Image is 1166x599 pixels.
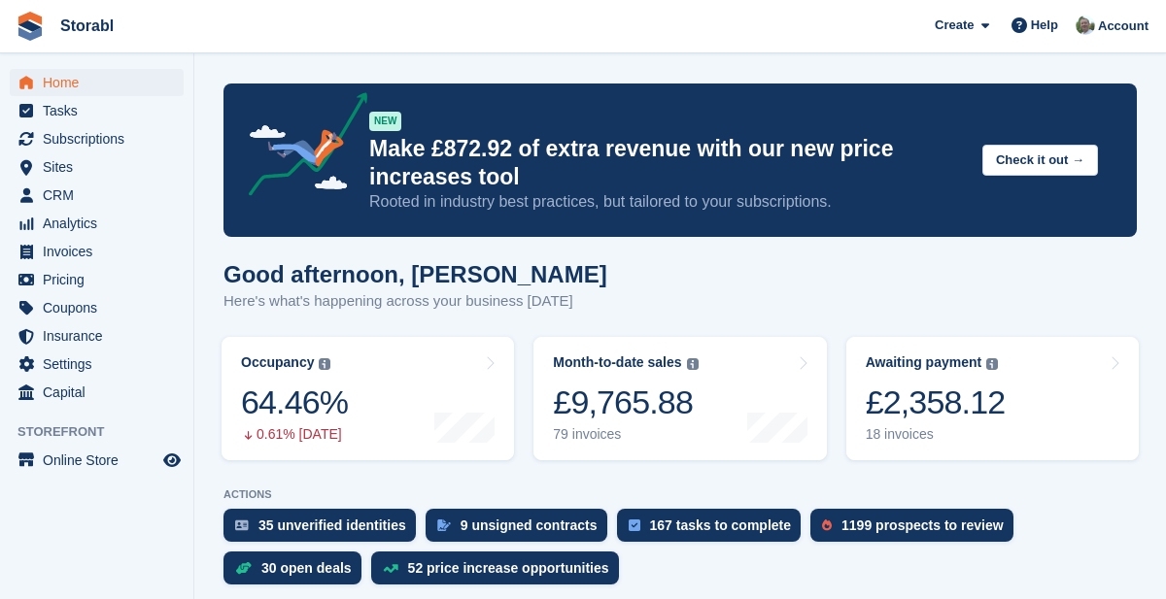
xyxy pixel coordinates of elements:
span: Subscriptions [43,125,159,152]
img: icon-info-grey-7440780725fd019a000dd9b08b2336e03edf1995a4989e88bcd33f0948082b44.svg [687,358,699,370]
div: 79 invoices [553,426,698,443]
a: menu [10,266,184,293]
span: Account [1098,17,1149,36]
div: 52 price increase opportunities [408,560,609,576]
a: menu [10,69,184,96]
span: Capital [43,379,159,406]
div: 1199 prospects to review [841,517,1004,533]
span: Coupons [43,294,159,321]
a: menu [10,125,184,152]
span: Tasks [43,97,159,124]
div: 18 invoices [866,426,1006,443]
div: 167 tasks to complete [650,517,792,533]
div: 9 unsigned contracts [461,517,598,533]
p: ACTIONS [223,488,1137,501]
div: 0.61% [DATE] [241,426,348,443]
div: Awaiting payment [866,354,982,371]
a: menu [10,153,184,181]
span: CRM [43,182,159,209]
a: menu [10,447,184,474]
img: task-75834270c22a3079a89374b754ae025e5fb1db73e45f91037f5363f120a921f8.svg [629,519,640,531]
h1: Good afternoon, [PERSON_NAME] [223,261,607,287]
a: menu [10,97,184,124]
a: 9 unsigned contracts [426,509,617,551]
a: menu [10,322,184,349]
p: Rooted in industry best practices, but tailored to your subscriptions. [369,191,967,213]
img: icon-info-grey-7440780725fd019a000dd9b08b2336e03edf1995a4989e88bcd33f0948082b44.svg [986,358,998,370]
img: icon-info-grey-7440780725fd019a000dd9b08b2336e03edf1995a4989e88bcd33f0948082b44.svg [319,358,330,370]
img: price-adjustments-announcement-icon-8257ccfd72463d97f412b2fc003d46551f7dbcb40ab6d574587a9cd5c0d94... [232,92,368,203]
p: Make £872.92 of extra revenue with our new price increases tool [369,135,967,191]
span: Settings [43,350,159,378]
div: Occupancy [241,354,314,371]
div: NEW [369,112,401,131]
img: price_increase_opportunities-93ffe204e8149a01c8c9dc8f82e8f89637d9d84a8eef4429ea346261dce0b2c0.svg [383,564,398,573]
a: 1199 prospects to review [810,509,1023,551]
a: menu [10,182,184,209]
a: 35 unverified identities [223,509,426,551]
img: prospect-51fa495bee0391a8d652442698ab0144808aea92771e9ea1ae160a38d050c398.svg [822,519,832,531]
img: deal-1b604bf984904fb50ccaf53a9ad4b4a5d6e5aea283cecdc64d6e3604feb123c2.svg [235,561,252,575]
a: menu [10,379,184,406]
a: menu [10,350,184,378]
img: stora-icon-8386f47178a22dfd0bd8f6a31ec36ba5ce8667c1dd55bd0f319d3a0aa187defe.svg [16,12,45,41]
div: 64.46% [241,383,348,422]
span: Create [935,16,974,35]
span: Help [1031,16,1058,35]
div: 35 unverified identities [258,517,406,533]
a: menu [10,210,184,237]
button: Check it out → [982,145,1098,177]
div: £9,765.88 [553,383,698,422]
span: Home [43,69,159,96]
a: menu [10,294,184,321]
a: Awaiting payment £2,358.12 18 invoices [846,337,1139,460]
span: Insurance [43,322,159,349]
div: 30 open deals [261,560,352,576]
a: Month-to-date sales £9,765.88 79 invoices [533,337,826,460]
p: Here's what's happening across your business [DATE] [223,290,607,313]
div: £2,358.12 [866,383,1006,422]
span: Analytics [43,210,159,237]
a: 52 price increase opportunities [371,551,629,594]
img: contract_signature_icon-13c848040528278c33f63329250d36e43548de30e8caae1d1a13099fd9432cc5.svg [437,519,451,531]
a: Storabl [52,10,121,42]
span: Storefront [17,422,193,442]
a: Occupancy 64.46% 0.61% [DATE] [222,337,514,460]
a: 30 open deals [223,551,371,594]
img: verify_identity-adf6edd0f0f0b5bbfe63781bf79b02c33cf7c696d77639b501bdc392416b5a36.svg [235,519,249,531]
span: Online Store [43,447,159,474]
span: Invoices [43,238,159,265]
span: Sites [43,153,159,181]
div: Month-to-date sales [553,354,681,371]
span: Pricing [43,266,159,293]
a: 167 tasks to complete [617,509,811,551]
a: Preview store [160,449,184,472]
a: menu [10,238,184,265]
img: Peter Moxon [1076,16,1095,35]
